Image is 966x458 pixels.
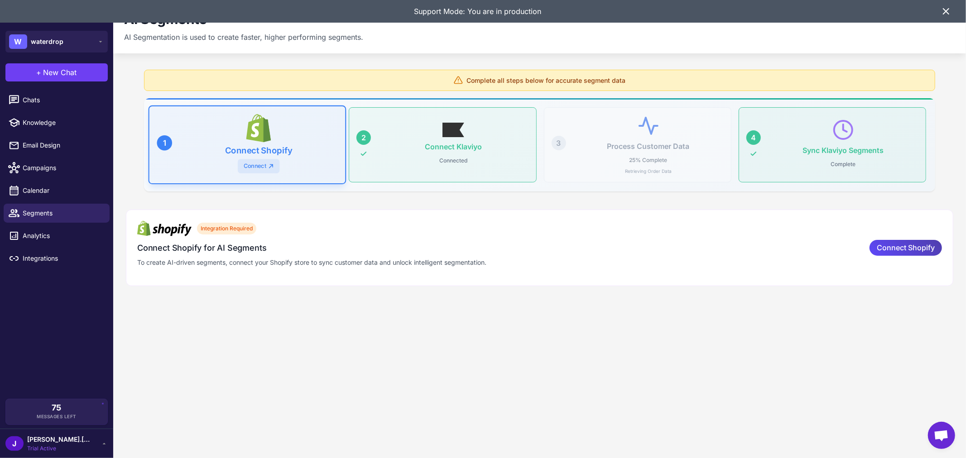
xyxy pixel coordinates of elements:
a: Segments [4,204,110,223]
p: Complete [827,158,859,170]
div: J [5,436,24,451]
span: Integrations [23,253,102,263]
span: New Chat [43,67,77,78]
h3: Connect Shopify [225,145,293,155]
span: Complete all steps below for accurate segment data [466,76,625,85]
a: Knowledge [4,113,110,132]
button: Wwaterdrop [5,31,108,52]
a: Email Design [4,136,110,155]
p: 25% Complete [626,154,671,166]
h3: Process Customer Data [607,142,690,151]
span: Segments [23,208,102,218]
h3: Connect Klaviyo [425,143,482,151]
a: Campaigns [4,158,110,177]
span: Connect Shopify [877,240,935,256]
a: Calendar [4,181,110,200]
span: Knowledge [23,118,102,128]
div: 2 [356,130,371,145]
a: Integrations [4,249,110,268]
h3: Connect Shopify for AI Segments [137,242,859,254]
span: Trial Active [27,444,91,453]
a: Connect [238,159,279,173]
span: Analytics [23,231,102,241]
span: [PERSON_NAME].[PERSON_NAME] [27,434,91,444]
span: Messages Left [37,413,77,420]
p: Connected [436,155,471,167]
a: Analytics [4,226,110,245]
span: Chats [23,95,102,105]
a: Chats [4,91,110,110]
div: W [9,34,27,49]
div: Integration Required [197,223,256,234]
span: 75 [52,404,62,412]
div: 3 [552,136,566,150]
span: Campaigns [23,163,102,173]
div: Open chat [928,422,955,449]
span: + [37,67,42,78]
button: +New Chat [5,63,108,81]
span: Email Design [23,140,102,150]
p: AI Segmentation is used to create faster, higher performing segments. [124,32,363,43]
span: waterdrop [31,37,63,47]
p: To create AI-driven segments, connect your Shopify store to sync customer data and unlock intelli... [137,258,859,267]
h3: Sync Klaviyo Segments [803,146,884,155]
img: Shopify [137,221,192,236]
p: Retrieving Order Data [625,168,672,175]
div: 1 [157,135,172,151]
span: Calendar [23,186,102,196]
div: 4 [746,130,761,145]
